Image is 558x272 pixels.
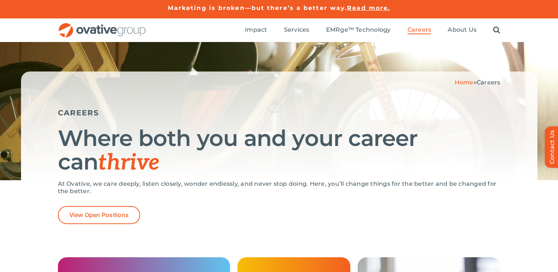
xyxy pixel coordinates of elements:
a: Home [455,79,474,86]
a: OG_Full_horizontal_RGB [58,22,146,29]
p: At Ovative, we care deeply, listen closely, wonder endlessly, and never stop doing. Here, you’ll ... [58,180,500,195]
span: View Open Positions [69,212,129,219]
span: » [455,79,500,86]
a: Search [493,26,500,34]
a: About Us [448,26,476,34]
a: Impact [245,26,267,34]
a: View Open Positions [58,206,141,224]
a: Marketing is broken—but there’s a better way. [168,4,347,11]
a: EMRge™ Technology [326,26,391,34]
nav: Menu [245,18,500,42]
span: Careers [476,79,500,86]
a: Read more. [347,4,390,11]
a: Services [284,26,309,34]
h5: CAREERS [58,108,500,117]
a: Careers [408,26,432,34]
span: thrive [98,150,160,176]
h1: Where both you and your career can [58,126,500,175]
